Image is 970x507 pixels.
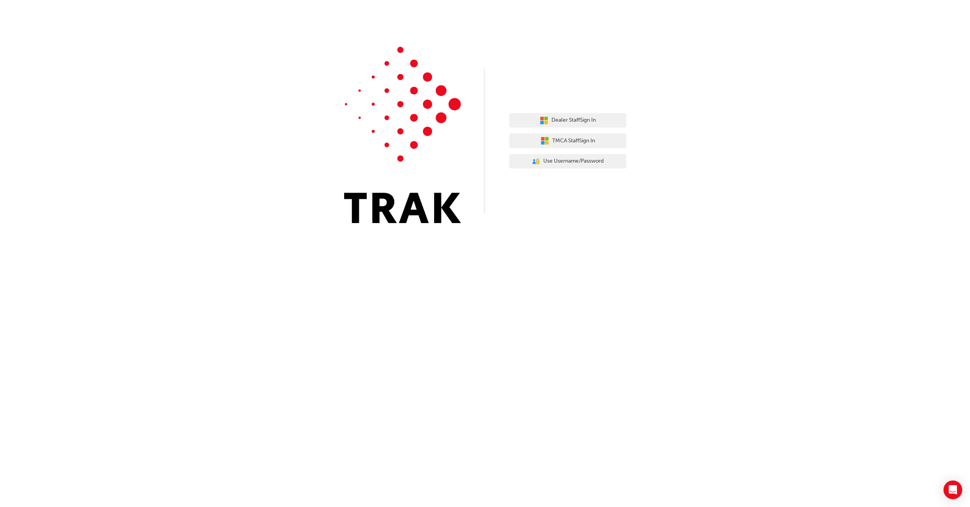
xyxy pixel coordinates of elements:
[509,133,626,148] button: TMCA StaffSign In
[552,136,595,145] span: TMCA Staff Sign In
[509,154,626,169] button: Use Username/Password
[943,480,962,499] div: Open Intercom Messenger
[344,47,461,223] img: Trak
[551,116,596,125] span: Dealer Staff Sign In
[509,113,626,128] button: Dealer StaffSign In
[543,157,604,166] span: Use Username/Password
